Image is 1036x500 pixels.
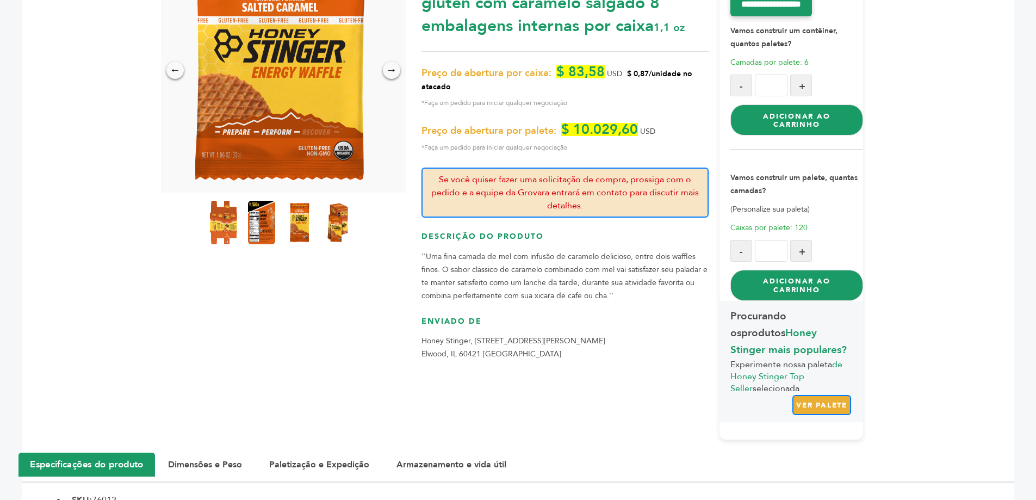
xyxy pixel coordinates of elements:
[730,359,842,395] font: de Honey Stinger Top Seller
[792,395,851,415] a: VER PALETE
[157,453,253,476] button: Dimensões e Peso
[421,98,567,107] font: *Faça um pedido para iniciar qualquer negociação
[248,201,275,244] img: Honey Stinger Waffle Caddy sem glúten com caramelo salgado 8 embalagens internas por caixa 1,1 oz...
[730,240,752,262] button: -
[561,120,638,139] font: $ 10.029,60
[730,223,808,233] font: Caixas por palete: 120
[730,75,752,96] button: -
[421,349,561,359] font: Elwood, IL 60421 [GEOGRAPHIC_DATA]
[730,26,838,49] font: Vamos construir um contêiner, quantos paletes?
[556,63,605,81] font: $ 83,58
[640,126,655,137] font: USD
[421,124,556,138] font: Preço de abertura por palete:
[799,79,805,93] font: +
[740,79,743,93] font: -
[730,204,810,214] font: (Personalize sua paleta)
[170,63,181,77] font: ←
[396,459,506,471] font: Armazenamento e vida útil
[790,240,812,262] button: +
[386,63,397,77] font: →
[607,69,622,79] font: USD
[741,326,785,340] font: produtos
[730,270,863,301] button: adicionar ao carrinho
[763,276,830,294] font: adicionar ao carrinho
[421,143,567,152] font: *Faça um pedido para iniciar qualquer negociação
[730,104,863,135] button: adicionar ao carrinho
[324,201,351,244] img: Honey Stinger Waffle Caddy sem glúten com caramelo salgado 8 embalagens internas por caixa 1,1 oz
[730,359,832,371] font: Experimente nossa paleta
[730,57,809,67] font: Camadas por palete: 6
[386,453,517,476] button: Armazenamento e vida útil
[730,326,847,357] font: Honey Stinger mais populares?
[431,174,699,212] font: Se você quiser fazer uma solicitação de compra, prossiga com o pedido e a equipe da Grovara entra...
[730,172,858,196] font: Vamos construir um palete, quantas camadas?
[790,75,812,96] button: +
[753,382,799,394] font: selecionada
[286,201,313,244] img: Honey Stinger Waffle Caddy sem glúten com caramelo salgado 8 embalagens internas por caixa 1,1 oz
[421,336,605,346] font: Honey Stinger, [STREET_ADDRESS][PERSON_NAME]
[168,459,242,471] font: Dimensões e Peso
[421,251,708,301] font: ''Uma fina camada de mel com infusão de caramelo delicioso, entre dois waffles finos. O sabor clá...
[269,459,369,471] font: Paletização e Expedição
[421,231,544,242] font: Descrição do produto
[740,245,743,258] font: -
[799,245,805,258] font: +
[796,400,847,410] font: VER PALETE
[258,453,380,476] button: Paletização e Expedição
[421,316,482,326] font: Enviado de
[763,111,830,129] font: adicionar ao carrinho
[18,453,155,477] button: Especificações do produto
[421,66,551,80] font: Preço de abertura por caixa:
[210,201,237,244] img: Honey Stinger Waffle Caddy sem glúten com caramelo salgado 8 embalagens internas por caixa 1,1 oz...
[730,309,786,340] font: Procurando os
[30,458,144,471] font: Especificações do produto
[654,20,685,35] font: 1,1 oz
